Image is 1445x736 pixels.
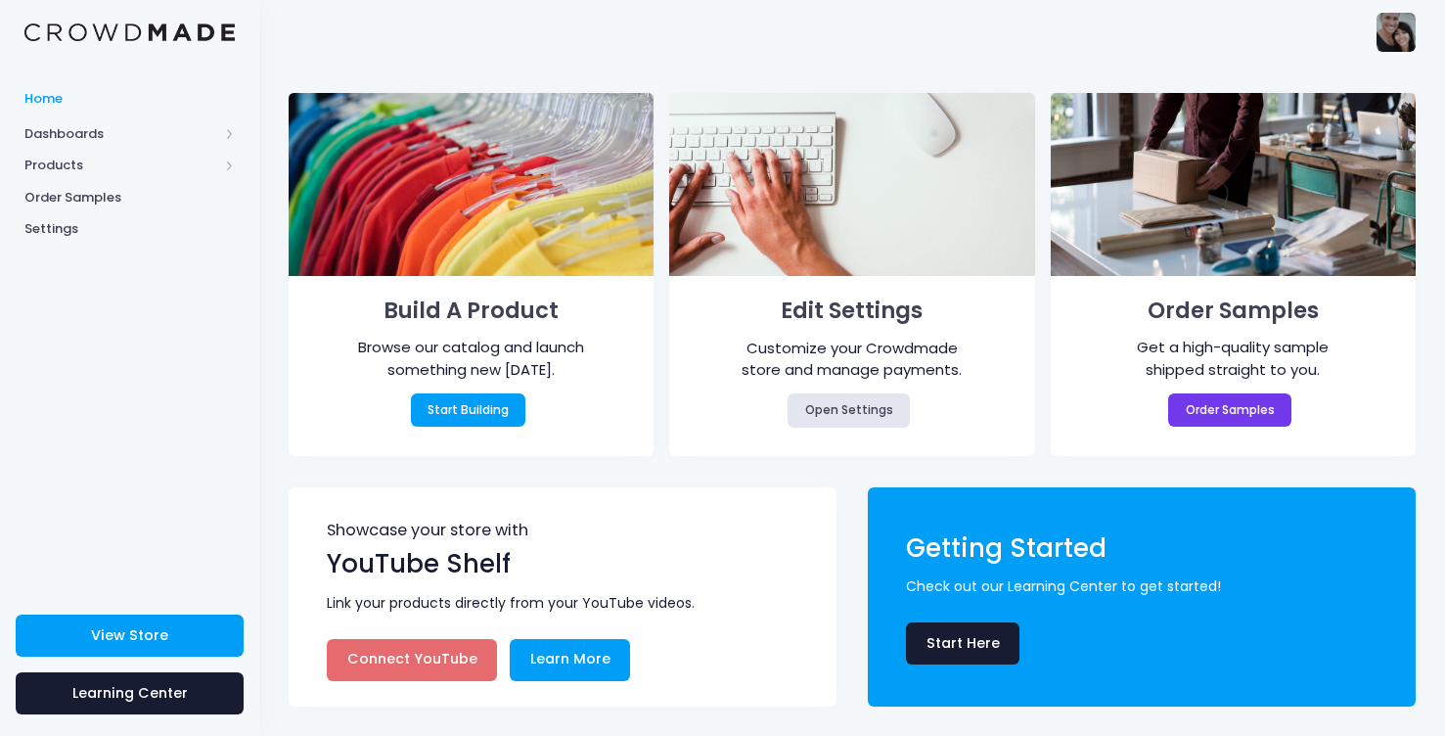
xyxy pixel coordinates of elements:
span: Order Samples [24,188,235,207]
img: Logo [24,23,235,42]
span: YouTube Shelf [327,546,511,581]
a: Open Settings [788,393,910,427]
a: Learn More [510,639,630,681]
span: Showcase your store with [327,523,801,545]
div: Get a high-quality sample shipped straight to you. [1111,337,1356,381]
h1: Order Samples [1079,292,1387,331]
a: Start Here [906,622,1019,665]
h1: Edit Settings [699,292,1007,331]
span: Dashboards [24,124,218,144]
span: Settings [24,219,235,239]
span: Getting Started [906,530,1106,566]
h1: Build A Product [317,292,625,331]
a: View Store [16,615,244,657]
span: Home [24,89,235,109]
a: Order Samples [1168,393,1291,427]
a: Connect YouTube [327,639,497,681]
span: View Store [91,625,168,645]
a: Learning Center [16,672,244,714]
div: Browse our catalog and launch something new [DATE]. [349,337,594,381]
div: Customize your Crowdmade store and manage payments. [730,338,974,382]
span: Learning Center [72,683,188,703]
span: Products [24,156,218,175]
span: Link your products directly from your YouTube videos. [327,593,808,614]
span: Check out our Learning Center to get started! [906,576,1387,597]
img: User [1377,13,1416,52]
a: Start Building [411,393,526,427]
